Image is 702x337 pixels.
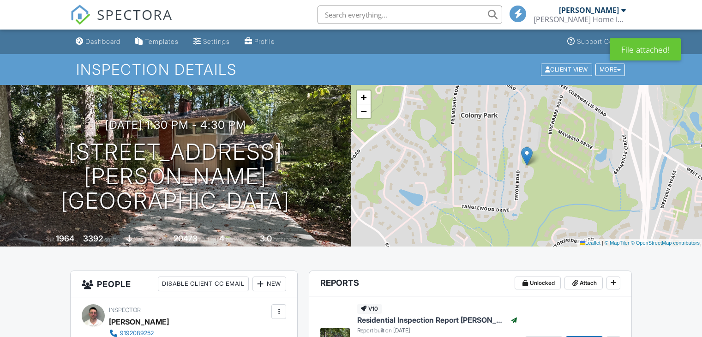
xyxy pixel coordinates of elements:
a: Zoom in [357,90,371,104]
a: Templates [132,33,182,50]
a: Dashboard [72,33,124,50]
a: Zoom out [357,104,371,118]
div: More [595,63,625,76]
span: sq.ft. [199,236,210,243]
a: Profile [241,33,279,50]
span: − [360,105,366,117]
span: Built [44,236,54,243]
a: © OpenStreetMap contributors [631,240,700,246]
div: Settings [203,37,230,45]
h1: [STREET_ADDRESS][PERSON_NAME] [GEOGRAPHIC_DATA] [15,140,336,213]
a: Settings [190,33,234,50]
span: + [360,91,366,103]
div: J.B. Simpson Home Inspection [534,15,626,24]
a: Client View [540,66,594,72]
div: 3392 [83,234,103,243]
span: | [602,240,603,246]
div: 20473 [174,234,198,243]
img: The Best Home Inspection Software - Spectora [70,5,90,25]
a: © MapTiler [605,240,630,246]
div: 3.0 [260,234,272,243]
div: Support Center [577,37,626,45]
div: 1964 [56,234,74,243]
span: Inspector [109,307,141,313]
div: Dashboard [85,37,120,45]
img: Marker [521,147,533,166]
span: bedrooms [226,236,251,243]
h3: [DATE] 1:30 pm - 4:30 pm [105,119,246,131]
span: slab [134,236,144,243]
span: SPECTORA [97,5,173,24]
span: bathrooms [273,236,300,243]
div: Disable Client CC Email [158,277,249,291]
div: [PERSON_NAME] [109,315,169,329]
div: 9192089252 [120,330,154,337]
span: sq. ft. [104,236,117,243]
div: New [252,277,286,291]
a: Support Center [564,33,630,50]
a: Leaflet [580,240,600,246]
div: Profile [254,37,275,45]
div: Templates [145,37,179,45]
h3: People [71,271,297,297]
div: [PERSON_NAME] [559,6,619,15]
input: Search everything... [318,6,502,24]
a: SPECTORA [70,12,173,32]
div: 4 [219,234,224,243]
div: File attached! [610,38,681,60]
h1: Inspection Details [76,61,626,78]
div: Client View [541,63,592,76]
span: Lot Size [153,236,172,243]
